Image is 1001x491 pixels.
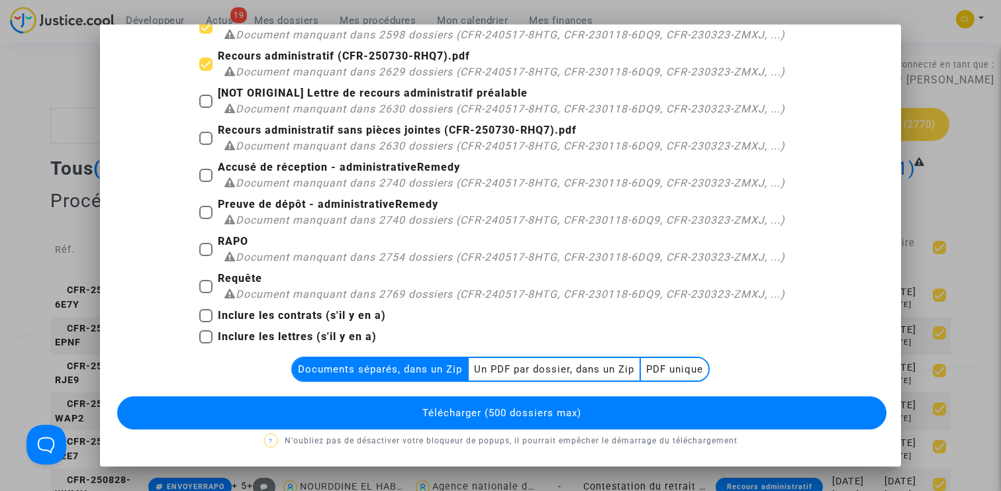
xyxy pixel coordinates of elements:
span: Document manquant dans 2630 dossiers (CFR-240517-8HTG, CFR-230118-6DQ9, CFR-230323-ZMXJ, ...) [236,103,785,115]
span: Document manquant dans 2740 dossiers (CFR-240517-8HTG, CFR-230118-6DQ9, CFR-230323-ZMXJ, ...) [236,214,785,226]
span: Document manquant dans 2598 dossiers (CFR-240517-8HTG, CFR-230118-6DQ9, CFR-230323-ZMXJ, ...) [236,28,785,41]
span: ? [269,437,273,445]
b: Recours administratif (CFR-250730-RHQ7).pdf [218,50,470,62]
span: Document manquant dans 2629 dossiers (CFR-240517-8HTG, CFR-230118-6DQ9, CFR-230323-ZMXJ, ...) [236,66,785,78]
multi-toggle-item: Documents séparés, dans un Zip [293,358,469,380]
multi-toggle-item: PDF unique [641,358,708,380]
span: Document manquant dans 2754 dossiers (CFR-240517-8HTG, CFR-230118-6DQ9, CFR-230323-ZMXJ, ...) [236,251,785,263]
span: Document manquant dans 2630 dossiers (CFR-240517-8HTG, CFR-230118-6DQ9, CFR-230323-ZMXJ, ...) [236,140,785,152]
span: Document manquant dans 2769 dossiers (CFR-240517-8HTG, CFR-230118-6DQ9, CFR-230323-ZMXJ, ...) [236,288,785,300]
span: Document manquant dans 2740 dossiers (CFR-240517-8HTG, CFR-230118-6DQ9, CFR-230323-ZMXJ, ...) [236,177,785,189]
p: N'oubliez pas de désactiver votre bloqueur de popups, il pourrait empêcher le démarrage du téléch... [116,433,885,449]
b: Preuve de dépôt - administrativeRemedy [218,198,438,210]
b: RAPO [218,235,248,247]
b: Inclure les contrats (s'il y en a) [218,309,386,322]
span: Télécharger (500 dossiers max) [422,407,581,419]
b: Inclure les lettres (s'il y en a) [218,330,377,343]
button: Télécharger (500 dossiers max) [117,396,886,429]
b: [NOT ORIGINAL] Lettre de recours administratif préalable [218,87,528,99]
b: Recours administratif sans pièces jointes (CFR-250730-RHQ7).pdf [218,124,577,136]
b: Requête [218,272,262,285]
multi-toggle-item: Un PDF par dossier, dans un Zip [469,358,641,380]
iframe: Help Scout Beacon - Open [26,425,66,465]
b: Accusé de réception - administrativeRemedy [218,161,460,173]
